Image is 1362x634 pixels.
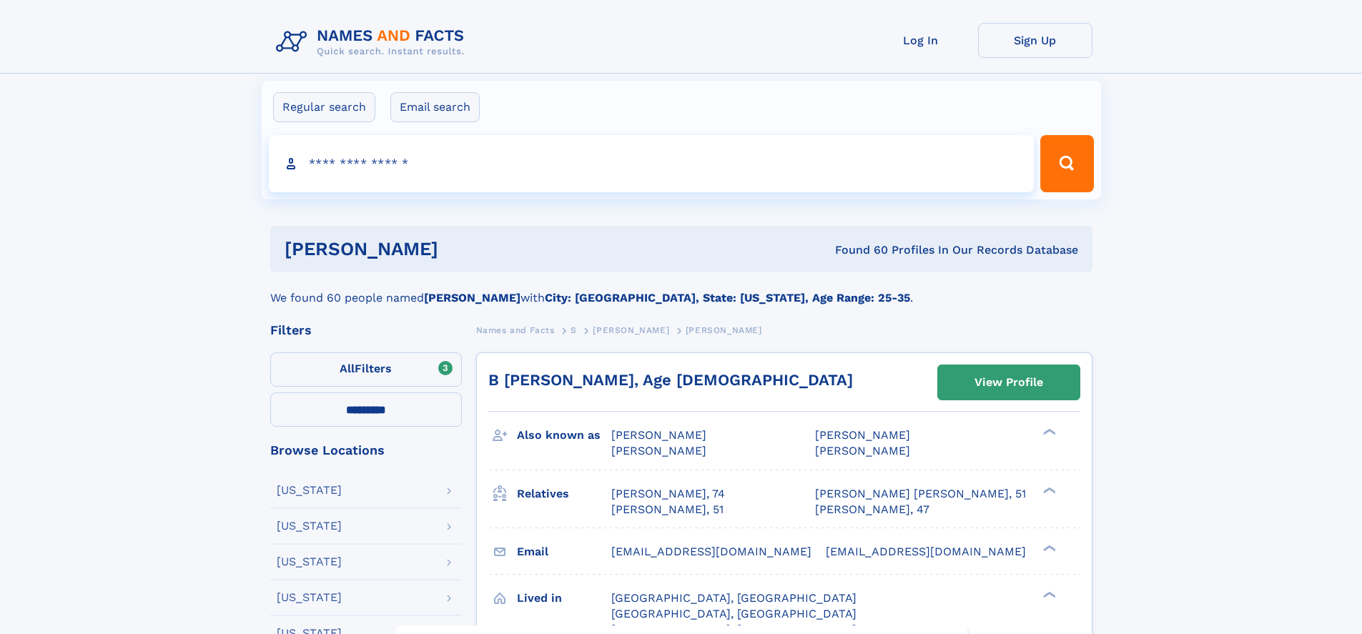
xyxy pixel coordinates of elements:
[611,444,706,457] span: [PERSON_NAME]
[611,545,811,558] span: [EMAIL_ADDRESS][DOMAIN_NAME]
[270,23,476,61] img: Logo Names and Facts
[277,592,342,603] div: [US_STATE]
[815,444,910,457] span: [PERSON_NAME]
[545,291,910,304] b: City: [GEOGRAPHIC_DATA], State: [US_STATE], Age Range: 25-35
[815,486,1026,502] a: [PERSON_NAME] [PERSON_NAME], 51
[273,92,375,122] label: Regular search
[476,321,555,339] a: Names and Facts
[974,366,1043,399] div: View Profile
[826,545,1026,558] span: [EMAIL_ADDRESS][DOMAIN_NAME]
[277,556,342,568] div: [US_STATE]
[864,23,978,58] a: Log In
[978,23,1092,58] a: Sign Up
[285,240,637,258] h1: [PERSON_NAME]
[517,482,611,506] h3: Relatives
[517,423,611,447] h3: Also known as
[593,325,669,335] span: [PERSON_NAME]
[611,502,724,517] a: [PERSON_NAME], 51
[1040,543,1057,553] div: ❯
[270,444,462,457] div: Browse Locations
[571,325,577,335] span: S
[270,324,462,337] div: Filters
[815,428,910,442] span: [PERSON_NAME]
[611,607,857,620] span: [GEOGRAPHIC_DATA], [GEOGRAPHIC_DATA]
[488,371,853,389] a: B [PERSON_NAME], Age [DEMOGRAPHIC_DATA]
[815,502,929,517] a: [PERSON_NAME], 47
[1040,135,1093,192] button: Search Button
[277,485,342,496] div: [US_STATE]
[390,92,480,122] label: Email search
[517,586,611,610] h3: Lived in
[611,428,706,442] span: [PERSON_NAME]
[424,291,520,304] b: [PERSON_NAME]
[571,321,577,339] a: S
[517,540,611,564] h3: Email
[270,272,1092,307] div: We found 60 people named with .
[593,321,669,339] a: [PERSON_NAME]
[277,520,342,532] div: [US_STATE]
[269,135,1035,192] input: search input
[1040,427,1057,437] div: ❯
[938,365,1080,400] a: View Profile
[270,352,462,387] label: Filters
[636,242,1078,258] div: Found 60 Profiles In Our Records Database
[611,486,725,502] a: [PERSON_NAME], 74
[1040,590,1057,599] div: ❯
[611,591,857,605] span: [GEOGRAPHIC_DATA], [GEOGRAPHIC_DATA]
[686,325,762,335] span: [PERSON_NAME]
[340,362,355,375] span: All
[1040,485,1057,495] div: ❯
